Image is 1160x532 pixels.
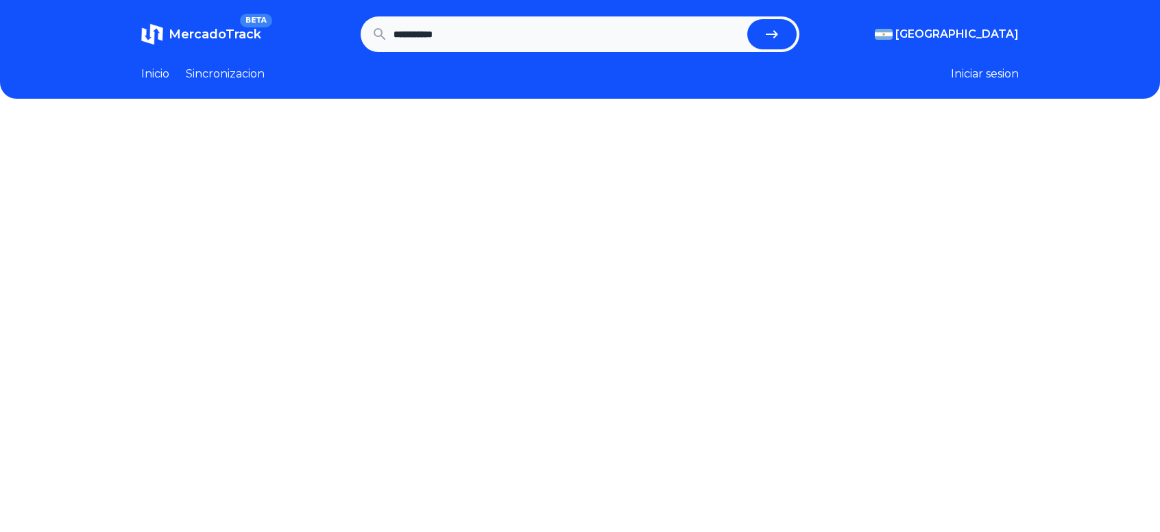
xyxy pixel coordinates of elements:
[951,66,1019,82] button: Iniciar sesion
[186,66,265,82] a: Sincronizacion
[895,26,1019,43] span: [GEOGRAPHIC_DATA]
[141,23,261,45] a: MercadoTrackBETA
[240,14,272,27] span: BETA
[141,66,169,82] a: Inicio
[169,27,261,42] span: MercadoTrack
[141,23,163,45] img: MercadoTrack
[875,26,1019,43] button: [GEOGRAPHIC_DATA]
[875,29,893,40] img: Argentina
